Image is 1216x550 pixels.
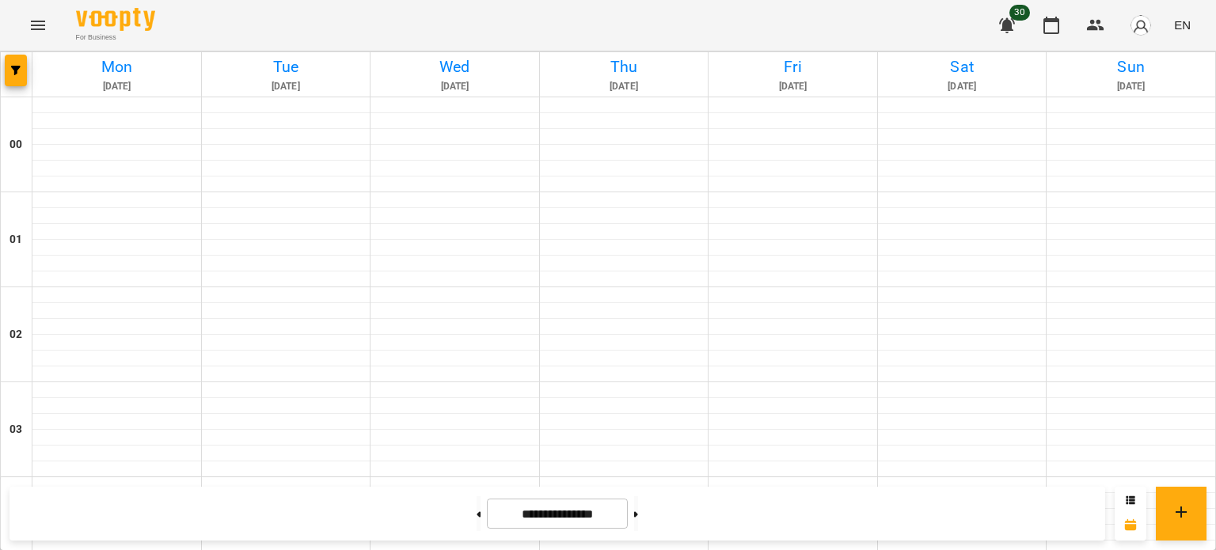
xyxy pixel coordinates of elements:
[542,79,706,94] h6: [DATE]
[1049,79,1213,94] h6: [DATE]
[711,55,875,79] h6: Fri
[711,79,875,94] h6: [DATE]
[35,79,199,94] h6: [DATE]
[373,79,537,94] h6: [DATE]
[1049,55,1213,79] h6: Sun
[880,79,1044,94] h6: [DATE]
[1009,5,1030,21] span: 30
[880,55,1044,79] h6: Sat
[9,231,22,248] h6: 01
[1130,14,1152,36] img: avatar_s.png
[19,6,57,44] button: Menu
[9,326,22,343] h6: 02
[373,55,537,79] h6: Wed
[204,79,368,94] h6: [DATE]
[1168,10,1197,40] button: EN
[1174,17,1191,33] span: EN
[542,55,706,79] h6: Thu
[76,8,155,31] img: Voopty Logo
[204,55,368,79] h6: Tue
[76,32,155,43] span: For Business
[9,421,22,438] h6: 03
[9,136,22,154] h6: 00
[35,55,199,79] h6: Mon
